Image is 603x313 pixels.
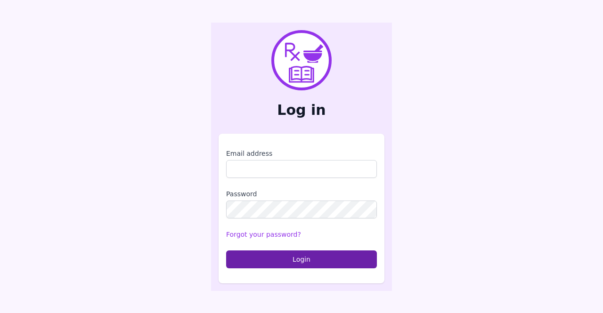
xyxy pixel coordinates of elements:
label: Email address [226,149,377,158]
a: Forgot your password? [226,231,301,238]
label: Password [226,189,377,199]
button: Login [226,250,377,268]
img: PharmXellence Logo [271,30,332,90]
h2: Log in [219,102,384,119]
